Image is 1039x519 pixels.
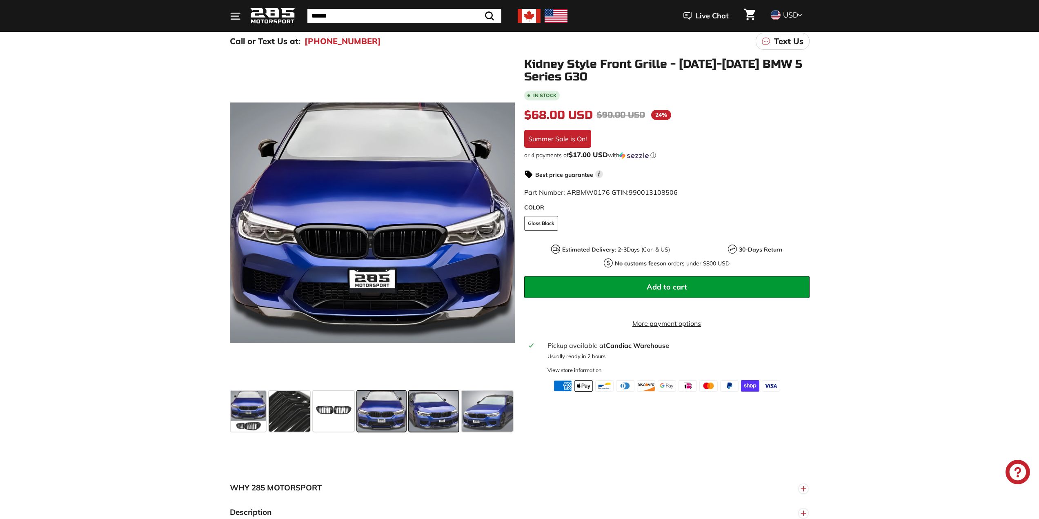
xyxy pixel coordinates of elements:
[762,380,780,392] img: visa
[699,380,718,392] img: master
[524,130,591,148] div: Summer Sale is On!
[647,282,687,292] span: Add to cart
[1003,460,1032,486] inbox-online-store-chat: Shopify online store chat
[619,152,649,159] img: Sezzle
[595,170,603,178] span: i
[524,203,810,212] label: COLOR
[595,380,614,392] img: bancontact
[679,380,697,392] img: ideal
[783,10,798,20] span: USD
[307,9,501,23] input: Search
[562,246,627,253] strong: Estimated Delivery: 2-3
[597,110,645,120] span: $90.00 USD
[547,352,804,360] p: Usually ready in 2 hours
[739,2,760,30] a: Cart
[524,151,810,159] div: or 4 payments of with
[524,58,810,83] h1: Kidney Style Front Grille - [DATE]-[DATE] BMW 5 Series G30
[741,380,759,392] img: shopify_pay
[554,380,572,392] img: american_express
[673,6,739,26] button: Live Chat
[524,108,593,122] span: $68.00 USD
[606,341,669,350] strong: Candiac Warehouse
[305,35,381,47] a: [PHONE_NUMBER]
[230,476,810,500] button: WHY 285 MOTORSPORT
[250,7,295,26] img: Logo_285_Motorsport_areodynamics_components
[524,276,810,298] button: Add to cart
[615,259,730,268] p: on orders under $800 USD
[756,33,810,50] a: Text Us
[569,150,608,159] span: $17.00 USD
[658,380,676,392] img: google_pay
[651,110,671,120] span: 24%
[720,380,739,392] img: paypal
[562,245,670,254] p: Days (Can & US)
[533,93,556,98] b: In stock
[535,171,593,178] strong: Best price guarantee
[524,319,810,328] a: More payment options
[547,366,602,374] div: View store information
[774,35,803,47] p: Text Us
[629,188,678,196] span: 990013108506
[615,260,660,267] strong: No customs fees
[524,188,678,196] span: Part Number: ARBMW0176 GTIN:
[230,35,300,47] p: Call or Text Us at:
[637,380,655,392] img: discover
[547,341,804,350] div: Pickup available at
[616,380,634,392] img: diners_club
[696,11,729,21] span: Live Chat
[574,380,593,392] img: apple_pay
[739,246,782,253] strong: 30-Days Return
[524,151,810,159] div: or 4 payments of$17.00 USDwithSezzle Click to learn more about Sezzle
